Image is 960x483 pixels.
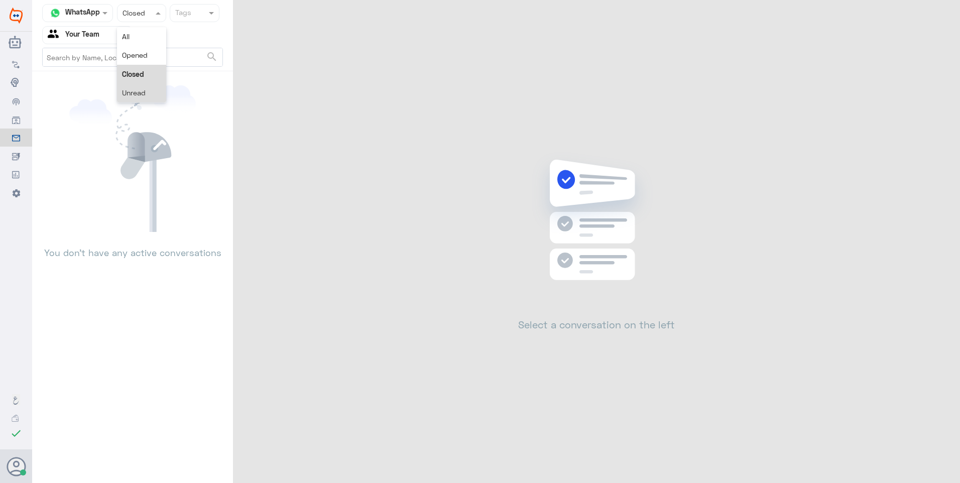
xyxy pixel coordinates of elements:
[518,318,675,330] h2: Select a conversation on the left
[48,6,63,21] img: whatsapp.png
[10,427,22,439] i: check
[7,457,26,476] button: Avatar
[122,70,144,78] span: Closed
[122,88,146,97] span: Unread
[122,32,130,41] span: All
[174,7,191,20] div: Tags
[206,49,218,65] button: search
[122,51,148,59] span: Opened
[48,28,63,43] img: yourTeam.svg
[10,8,23,24] img: Widebot Logo
[43,48,222,66] input: Search by Name, Local etc…
[42,232,223,260] p: You don’t have any active conversations
[206,51,218,63] span: search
